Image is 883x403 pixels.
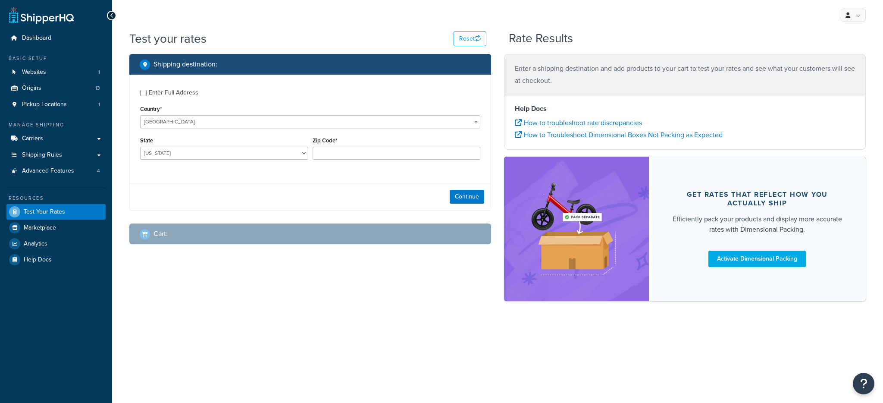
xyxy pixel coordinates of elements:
[22,85,41,92] span: Origins
[140,106,162,112] label: Country*
[523,170,630,288] img: feature-image-dim-d40ad3071a2b3c8e08177464837368e35600d3c5e73b18a22c1e4bb210dc32ac.png
[6,80,106,96] li: Origins
[140,137,153,144] label: State
[22,35,51,42] span: Dashboard
[97,167,100,175] span: 4
[22,101,67,108] span: Pickup Locations
[6,220,106,236] a: Marketplace
[6,236,106,252] a: Analytics
[6,147,106,163] a: Shipping Rules
[6,64,106,80] li: Websites
[6,163,106,179] li: Advanced Features
[6,163,106,179] a: Advanced Features4
[670,214,845,235] div: Efficiently pack your products and display more accurate rates with Dimensional Packing.
[98,69,100,76] span: 1
[153,230,168,238] h2: Cart :
[515,63,855,87] p: Enter a shipping destination and add products to your cart to test your rates and see what your c...
[6,204,106,220] a: Test Your Rates
[515,118,642,128] a: How to troubleshoot rate discrepancies
[6,121,106,129] div: Manage Shipping
[6,131,106,147] a: Carriers
[149,87,198,99] div: Enter Full Address
[6,252,106,268] a: Help Docs
[98,101,100,108] span: 1
[24,240,47,248] span: Analytics
[24,224,56,232] span: Marketplace
[6,64,106,80] a: Websites1
[22,167,74,175] span: Advanced Features
[853,373,874,394] button: Open Resource Center
[140,90,147,96] input: Enter Full Address
[153,60,217,68] h2: Shipping destination :
[454,31,486,46] button: Reset
[95,85,100,92] span: 13
[129,30,207,47] h1: Test your rates
[670,190,845,208] div: Get rates that reflect how you actually ship
[450,190,484,204] button: Continue
[708,251,806,267] a: Activate Dimensional Packing
[509,32,573,45] h2: Rate Results
[22,69,46,76] span: Websites
[6,30,106,46] a: Dashboard
[24,256,52,264] span: Help Docs
[313,137,337,144] label: Zip Code*
[6,55,106,62] div: Basic Setup
[515,130,723,140] a: How to Troubleshoot Dimensional Boxes Not Packing as Expected
[6,97,106,113] li: Pickup Locations
[6,97,106,113] a: Pickup Locations1
[24,208,65,216] span: Test Your Rates
[6,80,106,96] a: Origins13
[6,195,106,202] div: Resources
[22,135,43,142] span: Carriers
[22,151,62,159] span: Shipping Rules
[515,104,855,114] h4: Help Docs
